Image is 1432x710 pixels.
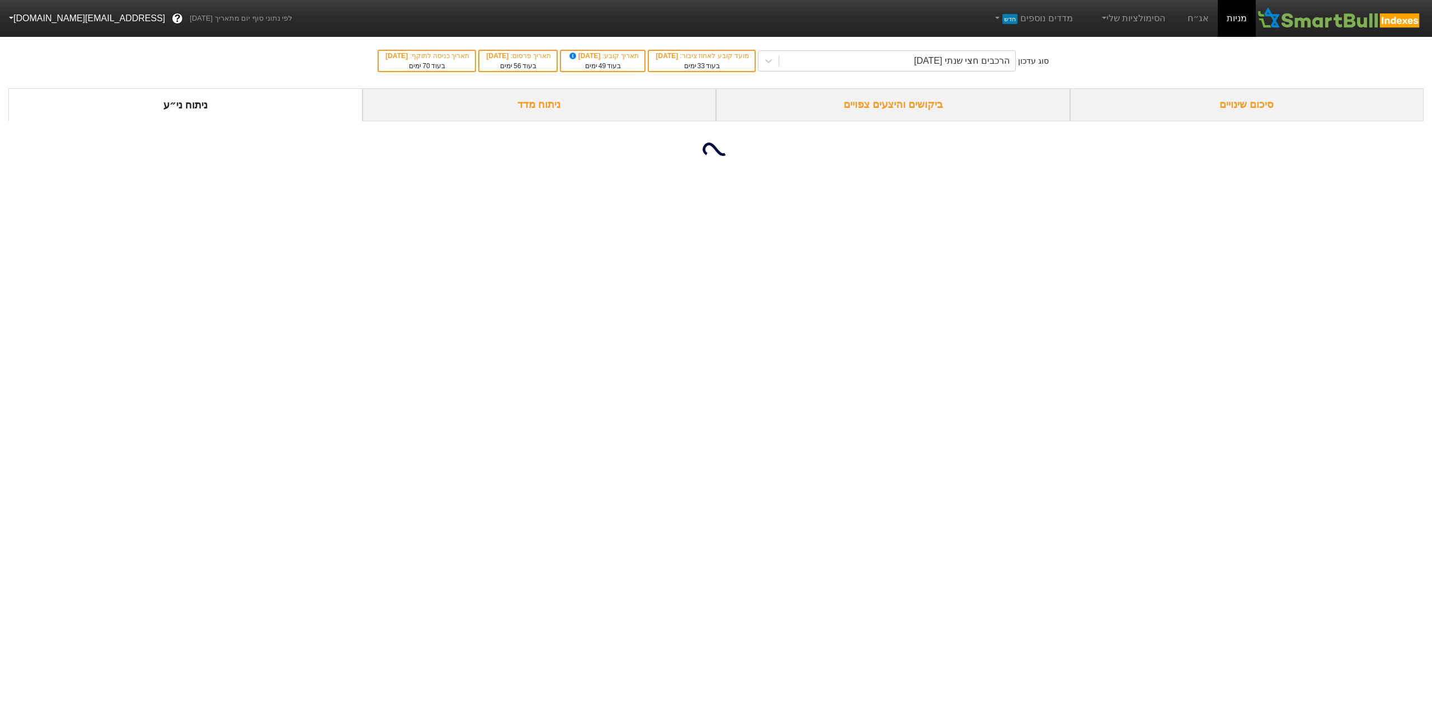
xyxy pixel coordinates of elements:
span: 49 [599,62,606,70]
span: 33 [698,62,705,70]
span: 70 [422,62,430,70]
div: הרכבים חצי שנתי [DATE] [914,54,1010,68]
div: סוג עדכון [1018,55,1049,67]
div: תאריך פרסום : [485,51,551,61]
div: בעוד ימים [567,61,639,71]
span: ? [175,11,181,26]
div: ניתוח ני״ע [8,88,362,121]
div: בעוד ימים [485,61,551,71]
div: תאריך קובע : [567,51,639,61]
img: SmartBull [1256,7,1423,30]
div: מועד קובע לאחוז ציבור : [654,51,748,61]
div: ביקושים והיצעים צפויים [716,88,1070,121]
span: [DATE] [486,52,510,60]
div: בעוד ימים [384,61,469,71]
span: לפי נתוני סוף יום מתאריך [DATE] [190,13,292,24]
span: [DATE] [568,52,602,60]
div: סיכום שינויים [1070,88,1424,121]
span: [DATE] [385,52,409,60]
a: הסימולציות שלי [1095,7,1170,30]
img: loading... [703,136,729,163]
a: מדדים נוספיםחדש [988,7,1077,30]
span: [DATE] [656,52,680,60]
span: 56 [514,62,521,70]
div: ניתוח מדד [362,88,717,121]
div: בעוד ימים [654,61,748,71]
div: תאריך כניסה לתוקף : [384,51,469,61]
span: חדש [1002,14,1018,24]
